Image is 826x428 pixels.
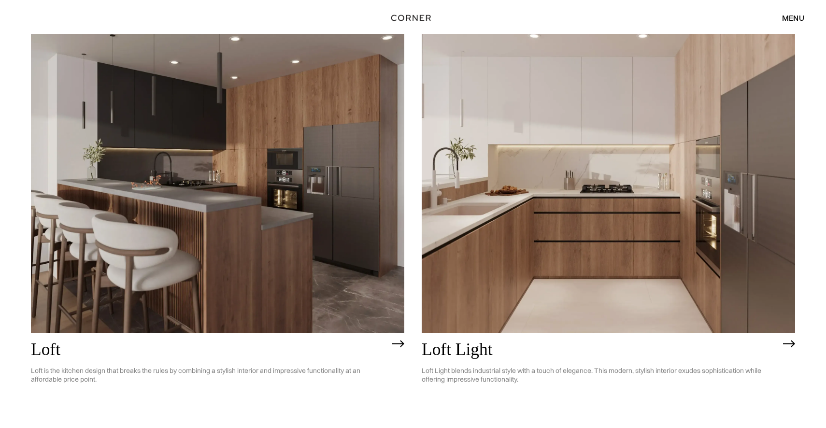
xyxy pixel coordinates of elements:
h2: Loft Light [422,340,778,359]
p: Loft Light blends industrial style with a touch of elegance. This modern, stylish interior exudes... [422,359,778,392]
div: menu [782,14,804,22]
p: Loft is the kitchen design that breaks the rules by combining a stylish interior and impressive f... [31,359,387,392]
a: home [381,12,445,24]
h2: Loft [31,340,387,359]
div: menu [772,10,804,26]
